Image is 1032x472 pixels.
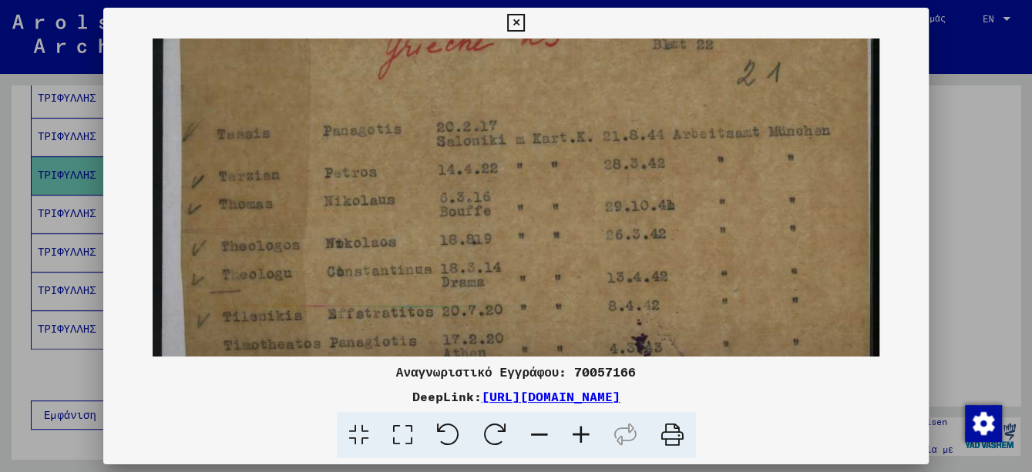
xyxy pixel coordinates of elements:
[412,389,482,404] font: DeepLink:
[482,389,620,404] a: [URL][DOMAIN_NAME]
[964,404,1001,441] div: Αλλαγή συναίνεσης
[965,405,1002,442] img: Αλλαγή συναίνεσης
[396,364,637,380] font: Αναγνωριστικό Εγγράφου: 70057166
